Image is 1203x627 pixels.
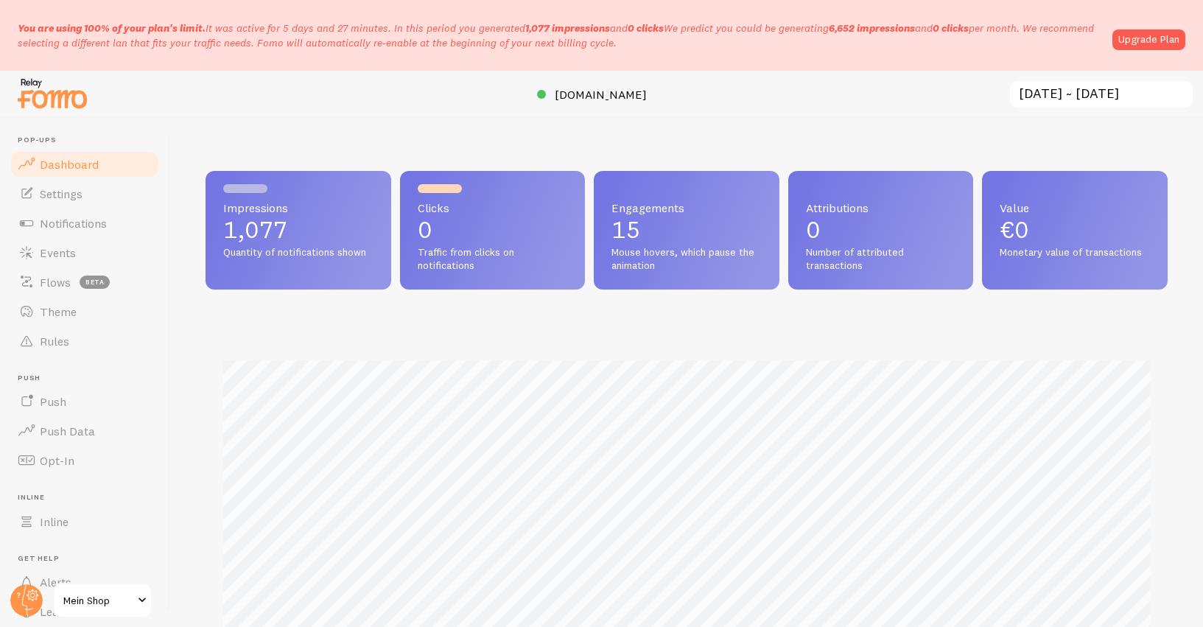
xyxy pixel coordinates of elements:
[806,202,956,214] span: Attributions
[15,74,89,112] img: fomo-relay-logo-orange.svg
[40,575,71,589] span: Alerts
[525,21,664,35] span: and
[40,424,95,438] span: Push Data
[9,326,161,356] a: Rules
[63,592,133,609] span: Mein Shop
[933,21,969,35] b: 0 clicks
[806,218,956,242] p: 0
[80,276,110,289] span: beta
[9,297,161,326] a: Theme
[418,202,568,214] span: Clicks
[611,202,762,214] span: Engagements
[223,218,373,242] p: 1,077
[9,267,161,297] a: Flows beta
[418,246,568,272] span: Traffic from clicks on notifications
[18,21,206,35] span: You are using 100% of your plan's limit.
[9,507,161,536] a: Inline
[18,21,1104,50] p: It was active for 5 days and 27 minutes. In this period you generated We predict you could be gen...
[9,238,161,267] a: Events
[1000,246,1150,259] span: Monetary value of transactions
[40,394,66,409] span: Push
[9,209,161,238] a: Notifications
[9,416,161,446] a: Push Data
[1000,202,1150,214] span: Value
[40,186,83,201] span: Settings
[829,21,969,35] span: and
[9,387,161,416] a: Push
[40,304,77,319] span: Theme
[40,334,69,348] span: Rules
[53,583,152,618] a: Mein Shop
[18,374,161,383] span: Push
[9,567,161,597] a: Alerts
[1000,215,1029,244] span: €0
[40,275,71,290] span: Flows
[611,218,762,242] p: 15
[18,136,161,145] span: Pop-ups
[1112,29,1185,50] a: Upgrade Plan
[223,202,373,214] span: Impressions
[525,21,610,35] b: 1,077 impressions
[9,446,161,475] a: Opt-In
[628,21,664,35] b: 0 clicks
[18,493,161,502] span: Inline
[40,453,74,468] span: Opt-In
[40,514,69,529] span: Inline
[18,554,161,564] span: Get Help
[418,218,568,242] p: 0
[611,246,762,272] span: Mouse hovers, which pause the animation
[40,245,76,260] span: Events
[806,246,956,272] span: Number of attributed transactions
[223,246,373,259] span: Quantity of notifications shown
[40,157,99,172] span: Dashboard
[9,179,161,209] a: Settings
[40,216,107,231] span: Notifications
[829,21,915,35] b: 6,652 impressions
[9,150,161,179] a: Dashboard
